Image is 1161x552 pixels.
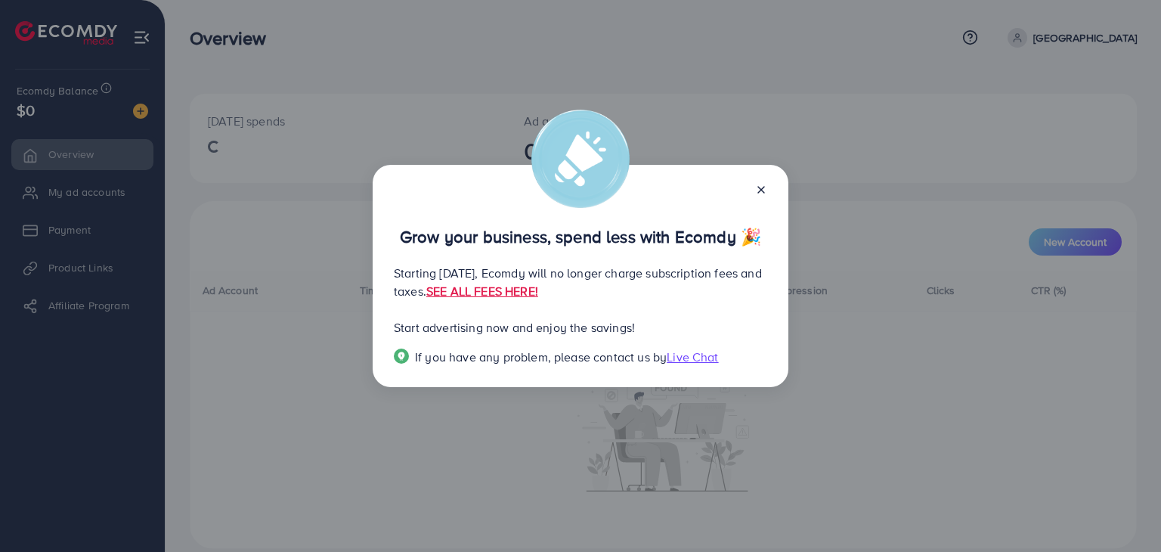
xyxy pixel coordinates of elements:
p: Grow your business, spend less with Ecomdy 🎉 [394,228,767,246]
span: Live Chat [667,349,718,365]
span: If you have any problem, please contact us by [415,349,667,365]
p: Start advertising now and enjoy the savings! [394,318,767,336]
a: SEE ALL FEES HERE! [426,283,538,299]
img: alert [531,110,630,208]
p: Starting [DATE], Ecomdy will no longer charge subscription fees and taxes. [394,264,767,300]
img: Popup guide [394,349,409,364]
